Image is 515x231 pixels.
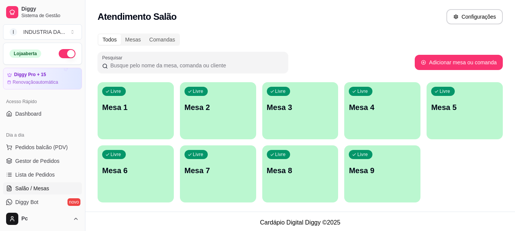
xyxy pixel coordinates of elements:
span: Diggy [21,6,79,13]
button: LivreMesa 9 [344,145,420,202]
div: Loja aberta [10,49,41,58]
button: Alterar Status [59,49,75,58]
div: Todos [98,34,121,45]
p: Livre [357,88,368,94]
article: Renovação automática [13,79,58,85]
span: Sistema de Gestão [21,13,79,19]
p: Mesa 4 [349,102,416,113]
a: Gestor de Pedidos [3,155,82,167]
button: LivreMesa 7 [180,145,256,202]
button: LivreMesa 5 [427,82,503,139]
p: Livre [193,151,204,158]
label: Pesquisar [102,54,125,61]
p: Mesa 3 [267,102,334,113]
span: Pedidos balcão (PDV) [15,143,68,151]
button: LivreMesa 4 [344,82,420,139]
p: Livre [440,88,450,94]
article: Diggy Pro + 15 [14,72,46,78]
button: Configurações [446,9,503,24]
div: Acesso Rápido [3,96,82,108]
p: Mesa 9 [349,165,416,176]
span: Dashboard [15,110,42,118]
a: Diggy Pro + 15Renovaçãoautomática [3,68,82,89]
button: LivreMesa 8 [262,145,339,202]
button: LivreMesa 1 [98,82,174,139]
span: Gestor de Pedidos [15,157,59,165]
a: Diggy Botnovo [3,196,82,208]
input: Pesquisar [108,62,284,69]
p: Livre [111,88,121,94]
button: LivreMesa 3 [262,82,339,139]
span: Salão / Mesas [15,185,49,192]
p: Livre [111,151,121,158]
span: Pc [21,215,70,222]
p: Mesa 6 [102,165,169,176]
p: Mesa 5 [431,102,498,113]
button: Pedidos balcão (PDV) [3,141,82,153]
div: Mesas [121,34,145,45]
button: Adicionar mesa ou comanda [415,55,503,70]
p: Livre [275,88,286,94]
a: Salão / Mesas [3,182,82,194]
p: Mesa 8 [267,165,334,176]
button: LivreMesa 6 [98,145,174,202]
span: Diggy Bot [15,198,39,206]
button: LivreMesa 2 [180,82,256,139]
p: Livre [275,151,286,158]
p: Mesa 1 [102,102,169,113]
button: Pc [3,210,82,228]
a: DiggySistema de Gestão [3,3,82,21]
button: Select a team [3,24,82,40]
div: INDUSTRIA DA ... [23,28,65,36]
span: Lista de Pedidos [15,171,55,178]
div: Dia a dia [3,129,82,141]
h2: Atendimento Salão [98,11,176,23]
p: Mesa 7 [185,165,252,176]
p: Mesa 2 [185,102,252,113]
div: Comandas [145,34,180,45]
span: I [10,28,17,36]
a: Lista de Pedidos [3,169,82,181]
p: Livre [193,88,204,94]
a: Dashboard [3,108,82,120]
p: Livre [357,151,368,158]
